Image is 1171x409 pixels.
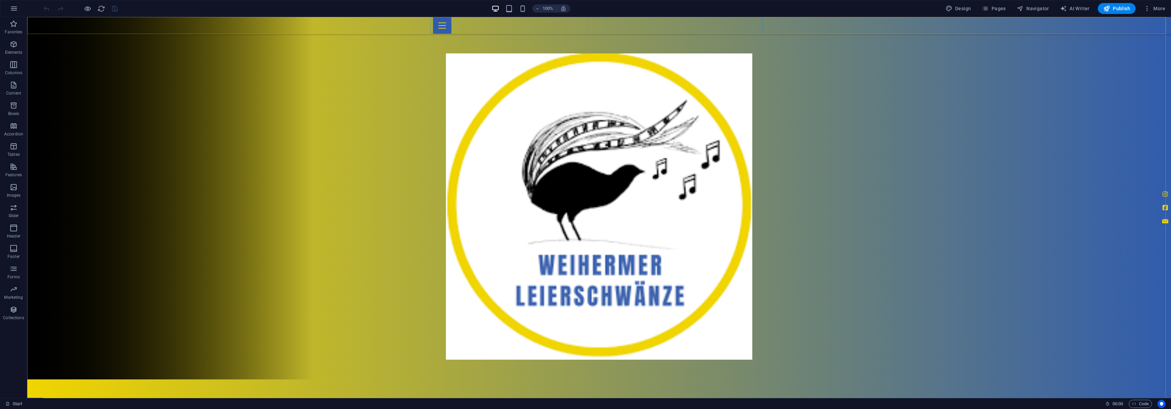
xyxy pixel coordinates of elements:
span: Code [1132,400,1149,408]
button: More [1141,3,1168,14]
button: reload [97,4,105,13]
button: Usercentrics [1157,400,1166,408]
p: Elements [5,50,22,55]
button: AI Writer [1057,3,1092,14]
span: Design [946,5,971,12]
span: AI Writer [1060,5,1090,12]
i: On resize automatically adjust zoom level to fit chosen device. [560,5,566,12]
p: Header [7,233,20,239]
h6: Session time [1105,400,1123,408]
button: Design [943,3,974,14]
a: Click to cancel selection. Double-click to open Pages [5,400,22,408]
p: Slider [9,213,19,218]
button: Navigator [1014,3,1052,14]
p: Marketing [4,295,23,300]
button: Publish [1098,3,1136,14]
p: Images [7,193,21,198]
span: Pages [982,5,1006,12]
p: Collections [3,315,24,321]
button: Pages [979,3,1008,14]
p: Accordion [4,131,23,137]
p: Footer [7,254,20,259]
span: Publish [1103,5,1130,12]
p: Content [6,91,21,96]
button: Click here to leave preview mode and continue editing [83,4,92,13]
button: Code [1129,400,1152,408]
p: Columns [5,70,22,76]
span: More [1144,5,1165,12]
p: Favorites [5,29,22,35]
h6: 100% [543,4,554,13]
span: Navigator [1017,5,1049,12]
span: : [1117,401,1118,406]
p: Forms [7,274,20,280]
p: Boxes [8,111,19,116]
span: 00 00 [1112,400,1123,408]
p: Tables [7,152,20,157]
button: 100% [532,4,557,13]
p: Features [5,172,22,178]
i: Reload page [97,5,105,13]
div: Design (Ctrl+Alt+Y) [943,3,974,14]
